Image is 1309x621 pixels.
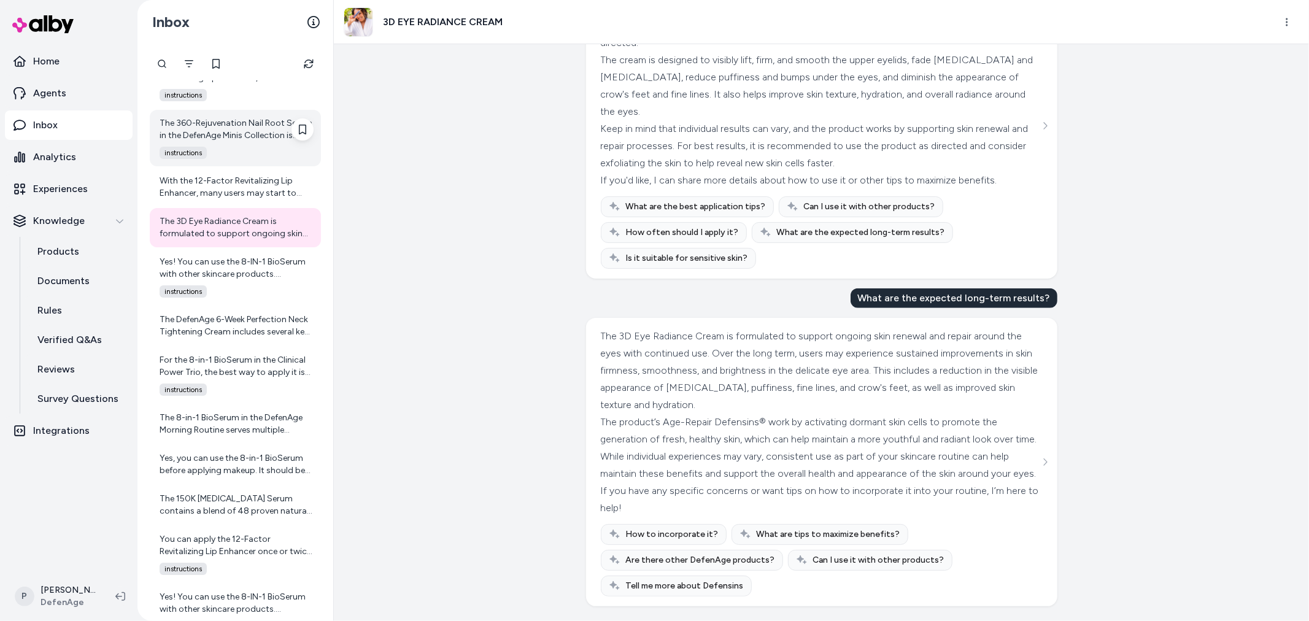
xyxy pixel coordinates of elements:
div: While individual experiences may vary, consistent use as part of your skincare routine can help m... [601,448,1040,517]
p: Integrations [33,423,90,438]
span: instructions [160,285,207,298]
span: instructions [160,89,207,101]
span: Tell me more about Defensins [626,580,744,592]
a: Integrations [5,416,133,445]
p: Home [33,54,60,69]
span: instructions [160,147,207,159]
button: P[PERSON_NAME]DefenAge [7,577,106,616]
span: What are the best application tips? [626,201,766,213]
span: What are the expected long-term results? [777,226,945,239]
p: Inbox [33,118,58,133]
a: The DefenAge 6-Week Perfection Neck Tightening Cream includes several key ingredients designed to... [150,306,321,345]
h2: Inbox [152,13,190,31]
a: For the 8-in-1 BioSerum in the Clinical Power Trio, the best way to apply it is to use one pump o... [150,347,321,403]
span: DefenAge [41,596,96,609]
a: The 8-in-1 BioSerum in the DefenAge Morning Routine serves multiple important functions for your ... [150,404,321,444]
p: Reviews [37,362,75,377]
div: The 360-Rejuvenation Nail Root Serum in the DefenAge Minis Collection is designed to support the ... [160,117,314,142]
div: Yes, you can use the 8-in-1 BioSerum before applying makeup. It should be the last step in your s... [160,452,314,477]
div: The 3D Eye Radiance Cream is formulated to support ongoing skin renewal and repair around the eye... [160,215,314,240]
a: Verified Q&As [25,325,133,355]
a: Yes! You can use the 8-IN-1 BioSerum with other skincare products. DefenAge's products have diffe... [150,249,321,305]
p: [PERSON_NAME] [41,584,96,596]
button: Filter [177,52,201,76]
img: alby Logo [12,15,74,33]
div: The 3D Eye Radiance Cream is formulated to support ongoing skin renewal and repair around the eye... [601,328,1040,414]
div: Keep in mind that individual results can vary, and the product works by supporting skin renewal a... [601,120,1040,172]
span: instructions [160,563,207,575]
button: Knowledge [5,206,133,236]
div: Yes! You can use the 8-IN-1 BioSerum with other skincare products. DefenAge's products have diffe... [160,256,314,280]
div: For the 8-in-1 BioSerum in the Clinical Power Trio, the best way to apply it is to use one pump o... [160,354,314,379]
a: With the 12-Factor Revitalizing Lip Enhancer, many users may start to notice initial improvements... [150,168,321,207]
div: The DefenAge 6-Week Perfection Neck Tightening Cream includes several key ingredients designed to... [160,314,314,338]
div: With the 12-Factor Revitalizing Lip Enhancer, many users may start to notice initial improvements... [160,175,314,199]
p: Documents [37,274,90,288]
a: Yes, you can use the 8-in-1 BioSerum before applying makeup. It should be the last step in your s... [150,445,321,484]
div: What are the expected long-term results? [851,288,1057,308]
a: Experiences [5,174,133,204]
a: Survey Questions [25,384,133,414]
a: Agents [5,79,133,108]
p: Products [37,244,79,259]
button: See more [1038,455,1052,469]
p: Knowledge [33,214,85,228]
div: The 8-in-1 BioSerum in the DefenAge Morning Routine serves multiple important functions for your ... [160,412,314,436]
div: Yes! You can use the 8-IN-1 BioSerum with other skincare products. DefenAge's products have diffe... [160,591,314,615]
img: products_outside_4_of_37_.jpg [344,8,373,36]
a: Documents [25,266,133,296]
div: The cream is designed to visibly lift, firm, and smooth the upper eyelids, fade [MEDICAL_DATA] an... [601,52,1040,120]
div: You can apply the 12-Factor Revitalizing Lip Enhancer once or twice daily, ideally in the morning... [160,533,314,558]
button: Refresh [296,52,321,76]
p: Experiences [33,182,88,196]
div: If you'd like, I can share more details about how to use it or other tips to maximize benefits. [601,172,1040,189]
span: What are tips to maximize benefits? [757,528,900,541]
p: Agents [33,86,66,101]
span: Can I use it with other products? [804,201,935,213]
span: P [15,587,34,606]
h3: 3D EYE RADIANCE CREAM [383,15,503,29]
span: instructions [160,384,207,396]
a: Inbox [5,110,133,140]
span: How to incorporate it? [626,528,719,541]
a: The 150K [MEDICAL_DATA] Serum contains a blend of 48 proven natural ingredients infused at their ... [150,485,321,525]
p: Analytics [33,150,76,164]
p: Rules [37,303,62,318]
a: Products [25,237,133,266]
button: See more [1038,118,1052,133]
a: The 3D Eye Radiance Cream is formulated to support ongoing skin renewal and repair around the eye... [150,208,321,247]
p: Survey Questions [37,391,118,406]
a: Analytics [5,142,133,172]
a: You can apply the 12-Factor Revitalizing Lip Enhancer once or twice daily, ideally in the morning... [150,526,321,582]
a: Rules [25,296,133,325]
span: How often should I apply it? [626,226,739,239]
span: Are there other DefenAge products? [626,554,775,566]
a: Reviews [25,355,133,384]
div: The 150K [MEDICAL_DATA] Serum contains a blend of 48 proven natural ingredients infused at their ... [160,493,314,517]
span: Is it suitable for sensitive skin? [626,252,748,264]
p: Verified Q&As [37,333,102,347]
div: The product’s Age-Repair Defensins® work by activating dormant skin cells to promote the generati... [601,414,1040,448]
span: Can I use it with other products? [813,554,944,566]
a: The 360-Rejuvenation Nail Root Serum in the DefenAge Minis Collection is designed to support the ... [150,110,321,166]
a: Home [5,47,133,76]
